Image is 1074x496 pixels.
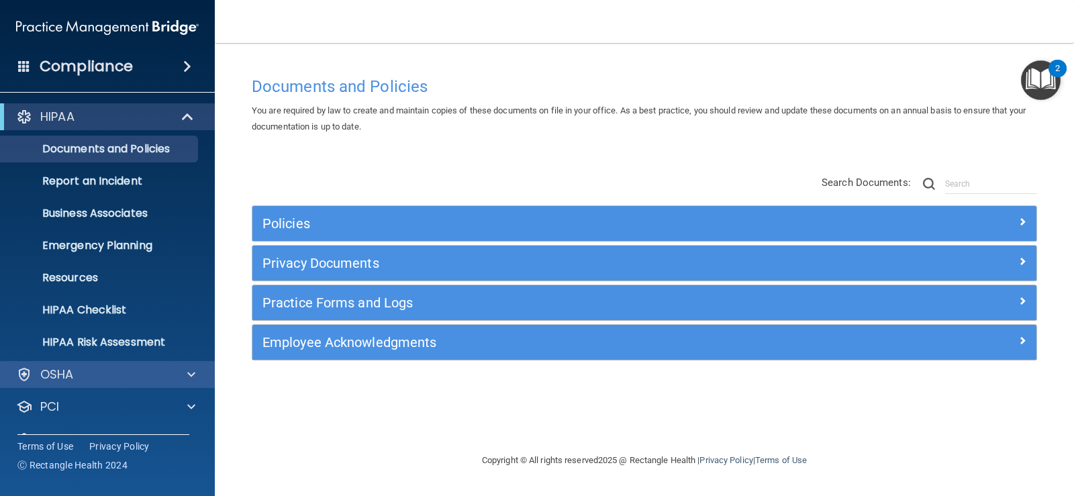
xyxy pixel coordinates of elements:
p: Report an Incident [9,175,192,188]
a: OSHA [16,366,195,383]
p: Business Associates [9,207,192,220]
a: HIPAA [16,109,195,125]
a: Terms of Use [755,455,807,465]
h4: Documents and Policies [252,78,1037,95]
a: OfficeSafe University [16,431,195,447]
a: Terms of Use [17,440,73,453]
h5: Employee Acknowledgments [262,335,830,350]
span: Ⓒ Rectangle Health 2024 [17,458,128,472]
p: PCI [40,399,59,415]
img: PMB logo [16,14,199,41]
div: Copyright © All rights reserved 2025 @ Rectangle Health | | [399,439,889,482]
a: Privacy Policy [699,455,752,465]
p: Resources [9,271,192,285]
div: 2 [1055,68,1060,86]
p: HIPAA [40,109,75,125]
img: ic-search.3b580494.png [923,178,935,190]
a: Employee Acknowledgments [262,332,1026,353]
p: HIPAA Checklist [9,303,192,317]
p: HIPAA Risk Assessment [9,336,192,349]
a: Practice Forms and Logs [262,292,1026,313]
a: Privacy Documents [262,252,1026,274]
span: You are required by law to create and maintain copies of these documents on file in your office. ... [252,105,1026,132]
a: Policies [262,213,1026,234]
a: Privacy Policy [89,440,150,453]
p: OSHA [40,366,74,383]
button: Open Resource Center, 2 new notifications [1021,60,1061,100]
p: Emergency Planning [9,239,192,252]
iframe: Drift Widget Chat Controller [842,401,1058,455]
input: Search [945,174,1037,194]
p: Documents and Policies [9,142,192,156]
p: OfficeSafe University [40,431,167,447]
h5: Policies [262,216,830,231]
h4: Compliance [40,57,133,76]
span: Search Documents: [822,177,911,189]
h5: Privacy Documents [262,256,830,270]
h5: Practice Forms and Logs [262,295,830,310]
a: PCI [16,399,195,415]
